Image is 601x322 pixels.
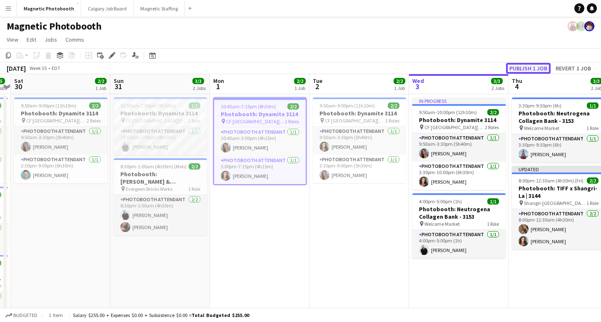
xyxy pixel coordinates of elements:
[294,85,305,91] div: 1 Job
[114,127,207,155] app-card-role: Photobooth Attendant1/110:50am-7:00pm (8h10m)[PERSON_NAME]
[412,162,506,190] app-card-role: Photobooth Attendant1/13:30pm-10:00pm (6h30m)[PERSON_NAME]
[46,312,66,318] span: 1 item
[412,193,506,258] app-job-card: 4:00pm-5:00pm (1h)1/1Photobooth: Neutrogena Collagen Bank - 3153 Welcome Market1 RolePhotobooth A...
[576,21,586,31] app-user-avatar: Bianca Fantauzzi
[214,156,306,184] app-card-role: Photobooth Attendant1/13:00pm-7:15pm (4h15m)[PERSON_NAME]
[14,155,107,183] app-card-role: Photobooth Attendant1/12:30pm-9:00pm (6h30m)[PERSON_NAME]
[213,97,307,185] app-job-card: 10:45am-7:15pm (8h30m)2/2Photobooth: Dynamite 3114 CF [GEOGRAPHIC_DATA][PERSON_NAME]2 RolesPhotob...
[568,21,578,31] app-user-avatar: Maria Lopes
[412,97,506,190] app-job-card: In progress9:50am-10:00pm (12h10m)2/2Photobooth: Dynamite 3114 CF [GEOGRAPHIC_DATA][PERSON_NAME]2...
[586,125,599,131] span: 1 Role
[587,177,599,184] span: 2/2
[192,312,249,318] span: Total Budgeted $255.00
[214,127,306,156] app-card-role: Photobooth Attendant1/110:45am-3:00pm (4h15m)[PERSON_NAME]
[512,77,522,85] span: Thu
[524,200,586,206] span: Shangri-[GEOGRAPHIC_DATA]
[52,65,60,71] div: EDT
[13,312,37,318] span: Budgeted
[120,163,187,170] span: 8:30pm-1:00am (4h30m) (Mon)
[14,110,107,117] h3: Photobooth: Dynamite 3114
[419,109,477,115] span: 9:50am-10:00pm (12h10m)
[519,102,561,109] span: 3:30pm-9:30pm (6h)
[394,85,405,91] div: 1 Job
[81,0,134,17] button: Calgary Job Board
[126,186,172,192] span: Evergeen Bricks Works
[491,85,504,91] div: 2 Jobs
[325,117,385,124] span: CF [GEOGRAPHIC_DATA][PERSON_NAME]
[23,34,40,45] a: Edit
[112,82,124,91] span: 31
[285,118,299,125] span: 2 Roles
[14,77,23,85] span: Sat
[412,97,506,104] div: In progress
[385,117,399,124] span: 2 Roles
[294,78,306,84] span: 2/2
[584,21,594,31] app-user-avatar: Kara & Monika
[506,63,551,74] button: Publish 1 job
[587,102,599,109] span: 1/1
[419,198,462,205] span: 4:00pm-5:00pm (1h)
[188,117,200,124] span: 1 Role
[424,124,485,130] span: CF [GEOGRAPHIC_DATA][PERSON_NAME]
[192,78,204,84] span: 3/3
[412,116,506,124] h3: Photobooth: Dynamite 3114
[313,77,322,85] span: Tue
[73,312,249,318] div: Salary $255.00 + Expenses $0.00 + Subsistence $0.00 =
[114,195,207,235] app-card-role: Photobooth Attendant2/28:30pm-1:00am (4h30m)[PERSON_NAME][PERSON_NAME]
[319,102,375,109] span: 9:50am-9:00pm (11h10m)
[14,127,107,155] app-card-role: Photobooth Attendant1/19:50am-3:30pm (5h40m)[PERSON_NAME]
[114,97,207,155] app-job-card: 10:50am-7:00pm (8h10m)1/1Photobooth: Dynamite 3114 CF [GEOGRAPHIC_DATA][PERSON_NAME]1 RolePhotobo...
[287,103,299,110] span: 2/2
[188,186,200,192] span: 1 Role
[126,117,188,124] span: CF [GEOGRAPHIC_DATA][PERSON_NAME]
[65,36,84,43] span: Comms
[26,117,87,124] span: CF [GEOGRAPHIC_DATA][PERSON_NAME]
[27,36,36,43] span: Edit
[193,85,206,91] div: 2 Jobs
[3,34,22,45] a: View
[95,78,107,84] span: 2/2
[189,102,200,109] span: 1/1
[212,82,224,91] span: 1
[21,102,76,109] span: 9:50am-9:00pm (11h10m)
[114,77,124,85] span: Sun
[313,110,406,117] h3: Photobooth: Dynamite 3114
[313,127,406,155] app-card-role: Photobooth Attendant1/19:50am-3:30pm (5h40m)[PERSON_NAME]
[14,97,107,183] app-job-card: 9:50am-9:00pm (11h10m)2/2Photobooth: Dynamite 3114 CF [GEOGRAPHIC_DATA][PERSON_NAME]2 RolesPhotob...
[487,198,499,205] span: 1/1
[552,63,594,74] button: Revert 1 job
[487,221,499,227] span: 1 Role
[586,200,599,206] span: 1 Role
[27,65,48,71] span: Week 35
[13,82,23,91] span: 30
[412,77,424,85] span: Wed
[424,221,460,227] span: Welcome Market
[412,230,506,258] app-card-role: Photobooth Attendant1/14:00pm-5:00pm (1h)[PERSON_NAME]
[87,117,101,124] span: 2 Roles
[313,97,406,183] app-job-card: 9:50am-9:00pm (11h10m)2/2Photobooth: Dynamite 3114 CF [GEOGRAPHIC_DATA][PERSON_NAME]2 RolesPhotob...
[313,155,406,183] app-card-role: Photobooth Attendant1/13:30pm-9:00pm (5h30m)[PERSON_NAME]
[17,0,81,17] button: Magnetic Photobooth
[511,82,522,91] span: 4
[7,20,102,32] h1: Magnetic Photobooth
[394,78,405,84] span: 2/2
[524,125,559,131] span: Welcome Market
[7,64,26,72] div: [DATE]
[412,205,506,220] h3: Photobooth: Neutrogena Collagen Bank - 3153
[213,77,224,85] span: Mon
[95,85,106,91] div: 1 Job
[487,109,499,115] span: 2/2
[41,34,60,45] a: Jobs
[89,102,101,109] span: 2/2
[114,170,207,185] h3: Photobooth: [PERSON_NAME] & [PERSON_NAME]'s Wedding 2881
[226,118,285,125] span: CF [GEOGRAPHIC_DATA][PERSON_NAME]
[134,0,185,17] button: Magnetic Staffing
[221,103,276,110] span: 10:45am-7:15pm (8h30m)
[491,78,503,84] span: 3/3
[388,102,399,109] span: 2/2
[519,177,584,184] span: 8:00pm-12:30am (4h30m) (Fri)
